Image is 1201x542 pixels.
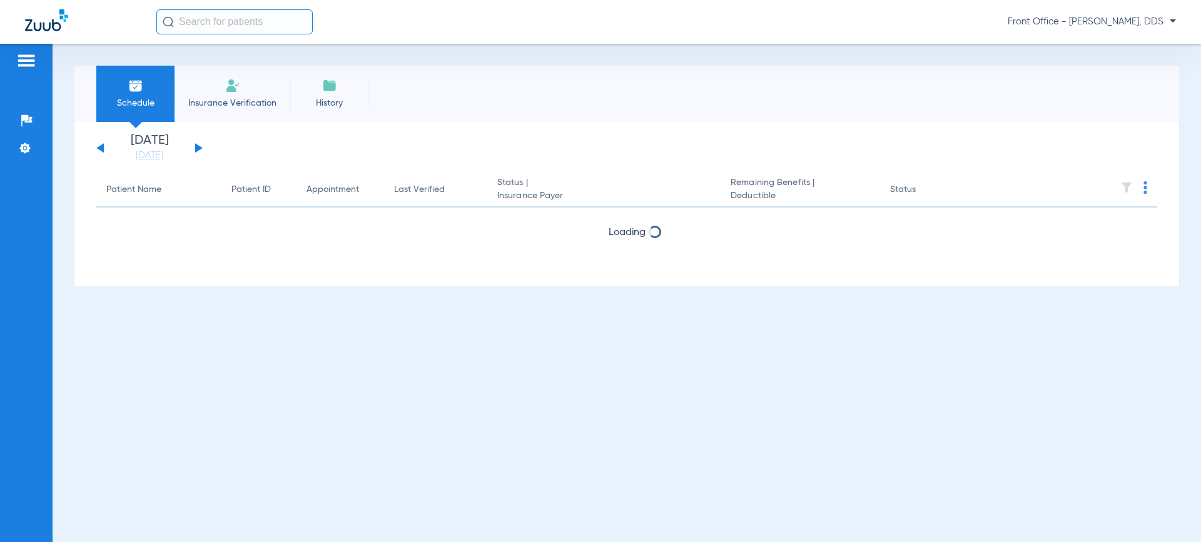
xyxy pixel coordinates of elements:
[163,16,174,28] img: Search Icon
[231,183,286,196] div: Patient ID
[106,183,211,196] div: Patient Name
[307,183,359,196] div: Appointment
[609,261,646,271] span: Loading
[112,149,187,162] a: [DATE]
[112,134,187,162] li: [DATE]
[731,189,869,203] span: Deductible
[307,183,374,196] div: Appointment
[394,183,477,196] div: Last Verified
[1143,181,1147,194] img: group-dot-blue.svg
[1008,16,1176,28] span: Front Office - [PERSON_NAME], DDS
[322,78,337,93] img: History
[487,173,721,208] th: Status |
[1120,181,1133,194] img: filter.svg
[880,173,965,208] th: Status
[497,189,711,203] span: Insurance Payer
[300,97,359,109] span: History
[25,9,68,31] img: Zuub Logo
[106,183,161,196] div: Patient Name
[225,78,240,93] img: Manual Insurance Verification
[721,173,879,208] th: Remaining Benefits |
[184,97,281,109] span: Insurance Verification
[16,53,36,68] img: hamburger-icon
[394,183,445,196] div: Last Verified
[609,228,646,238] span: Loading
[106,97,165,109] span: Schedule
[156,9,313,34] input: Search for patients
[231,183,271,196] div: Patient ID
[128,78,143,93] img: Schedule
